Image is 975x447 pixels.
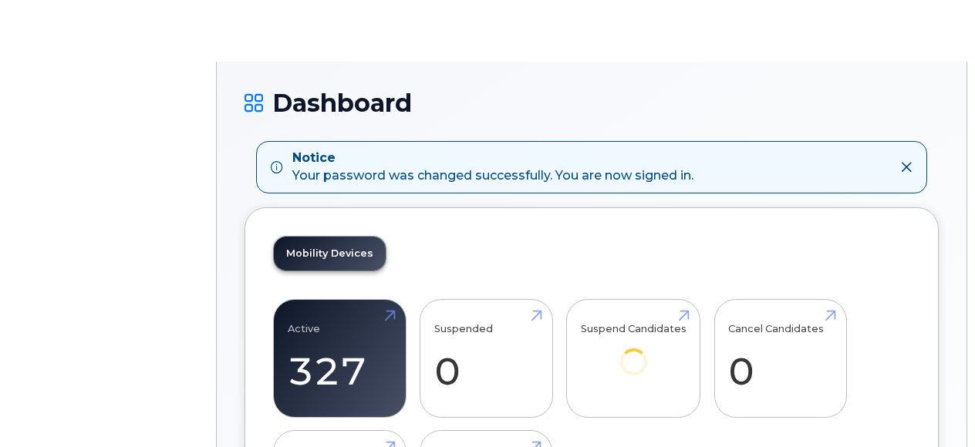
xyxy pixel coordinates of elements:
[292,150,693,185] div: Your password was changed successfully. You are now signed in.
[245,89,939,116] h1: Dashboard
[274,237,386,271] a: Mobility Devices
[581,308,687,396] a: Suspend Candidates
[728,308,832,409] a: Cancel Candidates 0
[288,308,392,409] a: Active 327
[434,308,538,409] a: Suspended 0
[292,150,693,167] strong: Notice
